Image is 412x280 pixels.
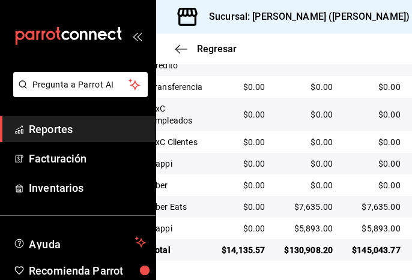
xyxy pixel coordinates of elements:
[352,136,401,148] div: $0.00
[352,222,401,234] div: $5,893.00
[150,244,202,256] div: Total
[150,103,202,127] div: CxC Empleados
[222,158,265,170] div: $0.00
[150,81,202,93] div: Transferencia
[222,244,265,256] div: $14,135.57
[29,263,146,279] span: Recomienda Parrot
[284,222,333,234] div: $5,893.00
[13,72,148,97] button: Pregunta a Parrot AI
[222,109,265,121] div: $0.00
[29,180,146,196] span: Inventarios
[150,158,202,170] div: Rappi
[29,150,146,167] span: Facturación
[150,136,202,148] div: CxC Clientes
[197,43,237,55] span: Regresar
[352,81,401,93] div: $0.00
[352,201,401,213] div: $7,635.00
[284,158,333,170] div: $0.00
[284,179,333,191] div: $0.00
[352,109,401,121] div: $0.00
[284,244,333,256] div: $130,908.20
[352,179,401,191] div: $0.00
[222,179,265,191] div: $0.00
[175,43,237,55] button: Regresar
[222,81,265,93] div: $0.00
[132,31,142,41] button: open_drawer_menu
[150,179,202,191] div: Uber
[284,81,333,93] div: $0.00
[284,136,333,148] div: $0.00
[150,222,202,234] div: Rappi
[284,201,333,213] div: $7,635.00
[284,109,333,121] div: $0.00
[352,158,401,170] div: $0.00
[222,136,265,148] div: $0.00
[199,10,410,24] h3: Sucursal: [PERSON_NAME] ([PERSON_NAME])
[150,201,202,213] div: Uber Eats
[32,79,129,91] span: Pregunta a Parrot AI
[29,235,130,249] span: Ayuda
[29,121,146,137] span: Reportes
[222,201,265,213] div: $0.00
[352,244,401,256] div: $145,043.77
[222,222,265,234] div: $0.00
[8,87,148,100] a: Pregunta a Parrot AI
